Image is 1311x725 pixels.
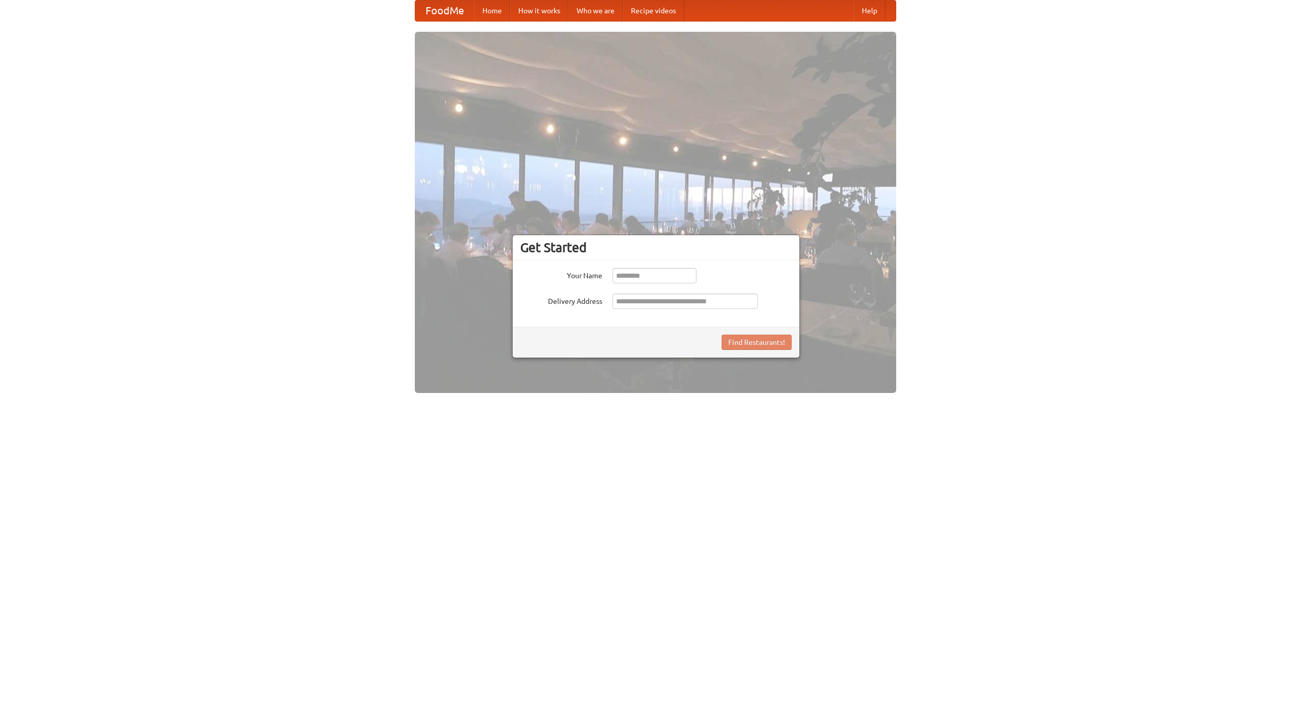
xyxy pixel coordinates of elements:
a: Home [474,1,510,21]
a: How it works [510,1,568,21]
button: Find Restaurants! [722,335,792,350]
label: Delivery Address [520,294,602,306]
a: FoodMe [415,1,474,21]
h3: Get Started [520,240,792,255]
a: Who we are [568,1,623,21]
a: Help [854,1,885,21]
label: Your Name [520,268,602,281]
a: Recipe videos [623,1,684,21]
